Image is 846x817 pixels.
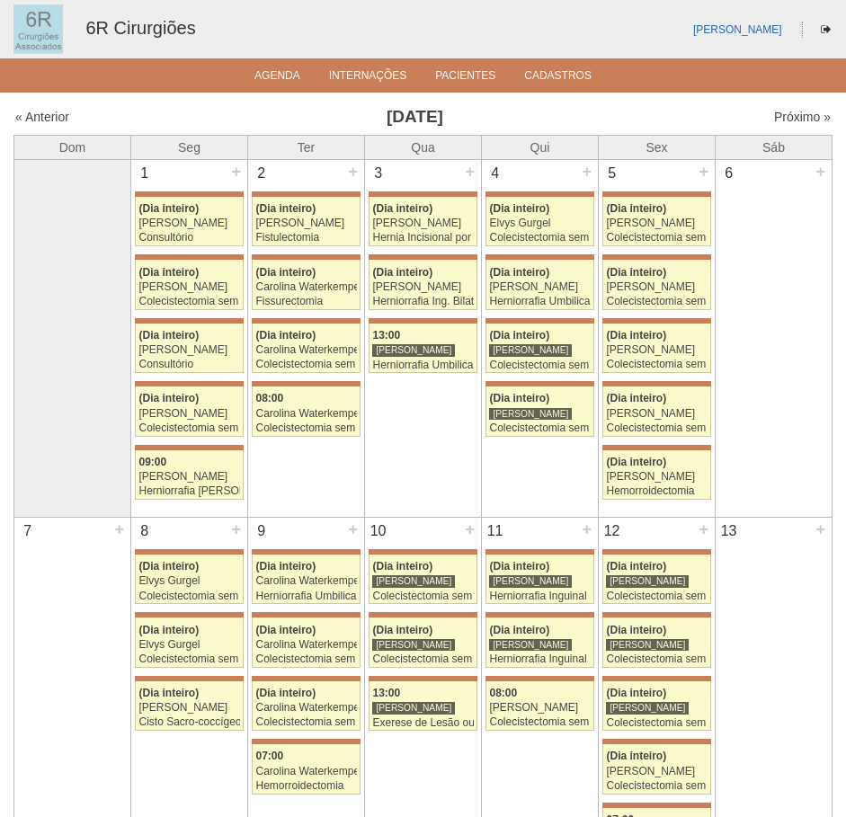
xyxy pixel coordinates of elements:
div: [PERSON_NAME] [606,766,707,777]
div: Colecistectomia sem Colangiografia VL [489,360,590,371]
a: 09:00 [PERSON_NAME] Herniorrafia [PERSON_NAME] [135,450,244,500]
span: (Dia inteiro) [372,266,432,279]
div: Key: Maria Braido [369,676,477,681]
div: Colecistectomia sem Colangiografia VL [606,422,707,434]
th: Qui [482,135,599,159]
div: Elvys Gurgel [138,639,239,651]
div: Carolina Waterkemper [255,766,356,777]
a: Cadastros [524,69,592,87]
a: 6R Cirurgiões [85,18,195,38]
span: (Dia inteiro) [489,624,549,636]
span: (Dia inteiro) [138,560,199,573]
div: Herniorrafia Inguinal Direita [489,653,590,665]
a: Próximo » [774,110,831,124]
div: Fissurectomia [255,296,356,307]
span: (Dia inteiro) [606,624,666,636]
div: [PERSON_NAME] [489,343,572,357]
div: [PERSON_NAME] [372,638,455,652]
div: + [813,518,828,541]
div: Key: Maria Braido [369,254,477,260]
div: Elvys Gurgel [489,218,590,229]
div: Carolina Waterkemper [255,344,356,356]
div: Colecistectomia sem Colangiografia VL [489,232,590,244]
div: [PERSON_NAME] [606,574,689,588]
div: Key: Maria Braido [369,549,477,555]
div: Herniorrafia [PERSON_NAME] [138,485,239,497]
div: Key: Maria Braido [485,191,594,197]
div: + [696,518,711,541]
div: [PERSON_NAME] [372,701,455,715]
div: Colecistectomia sem Colangiografia VL [606,232,707,244]
a: (Dia inteiro) [PERSON_NAME] Colecistectomia sem Colangiografia VL [602,386,711,436]
div: Key: Maria Braido [135,254,244,260]
a: (Dia inteiro) Elvys Gurgel Colecistectomia sem Colangiografia VL [135,617,244,667]
span: (Dia inteiro) [606,392,666,404]
div: Key: Maria Braido [485,254,594,260]
div: Herniorrafia Umbilical [372,360,473,371]
a: (Dia inteiro) Carolina Waterkemper Fissurectomia [252,260,361,309]
a: (Dia inteiro) [PERSON_NAME] Fistulectomia [252,197,361,246]
div: [PERSON_NAME] [606,408,707,420]
div: [PERSON_NAME] [489,638,572,652]
a: 13:00 [PERSON_NAME] Exerese de Lesão ou Tumor de Pele [369,681,477,731]
span: (Dia inteiro) [606,329,666,342]
div: 2 [248,160,274,187]
span: (Dia inteiro) [606,456,666,468]
div: + [579,518,594,541]
div: Key: Maria Braido [485,381,594,386]
span: (Dia inteiro) [138,687,199,699]
div: Colecistectomia sem Colangiografia VL [606,717,707,729]
div: Consultório [138,359,239,370]
div: 11 [482,518,508,545]
div: [PERSON_NAME] [606,218,707,229]
span: (Dia inteiro) [606,266,666,279]
a: (Dia inteiro) Elvys Gurgel Colecistectomia sem Colangiografia VL [485,197,594,246]
div: 10 [365,518,391,545]
div: Key: Maria Braido [135,318,244,324]
a: (Dia inteiro) Carolina Waterkemper Colecistectomia sem Colangiografia VL [252,617,361,667]
a: (Dia inteiro) [PERSON_NAME] Colecistectomia sem Colangiografia VL [602,197,711,246]
a: (Dia inteiro) [PERSON_NAME] Colecistectomia sem Colangiografia VL [602,744,711,794]
div: 9 [248,518,274,545]
div: Herniorrafia Inguinal Direita [489,591,590,602]
div: + [579,160,594,183]
div: Hemorroidectomia [255,780,356,792]
div: [PERSON_NAME] [138,702,239,714]
div: Colecistectomia sem Colangiografia VL [138,653,239,665]
div: Key: Maria Braido [369,612,477,617]
div: Key: Maria Braido [252,676,361,681]
span: (Dia inteiro) [138,392,199,404]
div: Herniorrafia Umbilical [489,296,590,307]
span: (Dia inteiro) [606,687,666,699]
div: Colecistectomia sem Colangiografia VL [606,591,707,602]
span: (Dia inteiro) [606,560,666,573]
div: Key: Maria Braido [252,191,361,197]
div: [PERSON_NAME] [138,281,239,293]
div: Key: Maria Braido [602,676,711,681]
div: [PERSON_NAME] [606,701,689,715]
div: 4 [482,160,508,187]
h3: [DATE] [211,104,619,130]
span: (Dia inteiro) [606,202,666,215]
th: Sáb [716,135,833,159]
div: Key: Maria Braido [602,445,711,450]
div: + [228,160,244,183]
div: Key: Maria Braido [252,739,361,744]
div: Key: Maria Braido [602,381,711,386]
span: 13:00 [372,687,400,699]
div: Key: Maria Braido [252,549,361,555]
div: Carolina Waterkemper [255,575,356,587]
span: (Dia inteiro) [255,202,316,215]
div: Elvys Gurgel [138,575,239,587]
span: (Dia inteiro) [489,329,549,342]
a: (Dia inteiro) Carolina Waterkemper Herniorrafia Umbilical [252,555,361,604]
div: Key: Maria Braido [135,549,244,555]
i: Sair [821,24,831,35]
div: Colecistectomia sem Colangiografia VL [606,296,707,307]
div: + [111,518,127,541]
div: Herniorrafia Ing. Bilateral VL [372,296,473,307]
div: 3 [365,160,391,187]
a: (Dia inteiro) [PERSON_NAME] Herniorrafia Ing. Bilateral VL [369,260,477,309]
th: Seg [131,135,248,159]
div: + [462,518,477,541]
